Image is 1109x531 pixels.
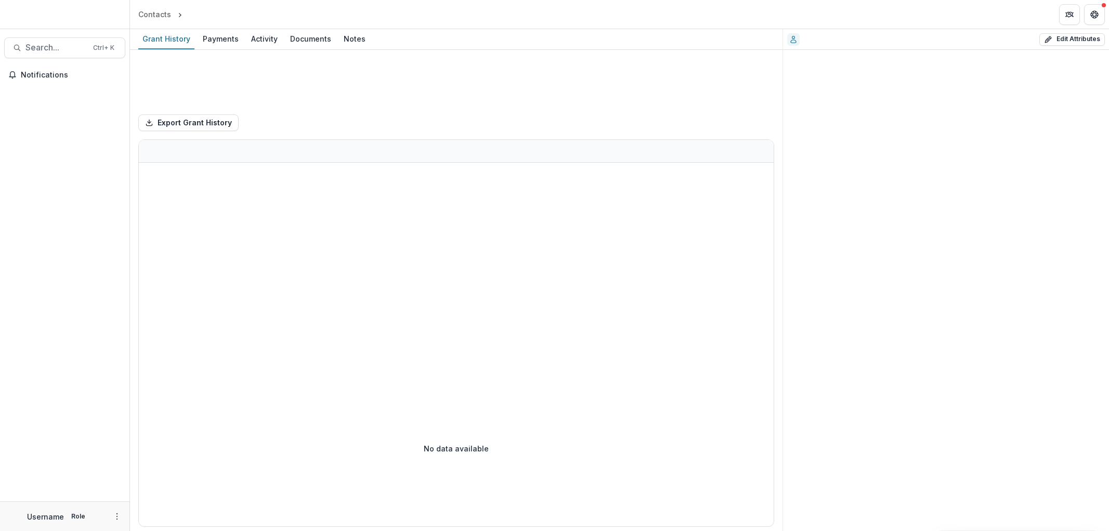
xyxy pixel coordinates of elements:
[424,443,489,454] p: No data available
[138,29,194,49] a: Grant History
[111,510,123,523] button: More
[68,512,88,521] p: Role
[25,43,87,53] span: Search...
[199,31,243,46] div: Payments
[1084,4,1105,25] button: Get Help
[134,7,175,22] a: Contacts
[21,71,121,80] span: Notifications
[1039,33,1105,46] button: Edit Attributes
[4,37,125,58] button: Search...
[138,31,194,46] div: Grant History
[286,29,335,49] a: Documents
[134,7,229,22] nav: breadcrumb
[199,29,243,49] a: Payments
[27,511,64,522] p: Username
[286,31,335,46] div: Documents
[1059,4,1080,25] button: Partners
[340,29,370,49] a: Notes
[4,67,125,83] button: Notifications
[340,31,370,46] div: Notes
[91,42,116,54] div: Ctrl + K
[138,114,239,131] button: Export Grant History
[138,9,171,20] div: Contacts
[247,29,282,49] a: Activity
[247,31,282,46] div: Activity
